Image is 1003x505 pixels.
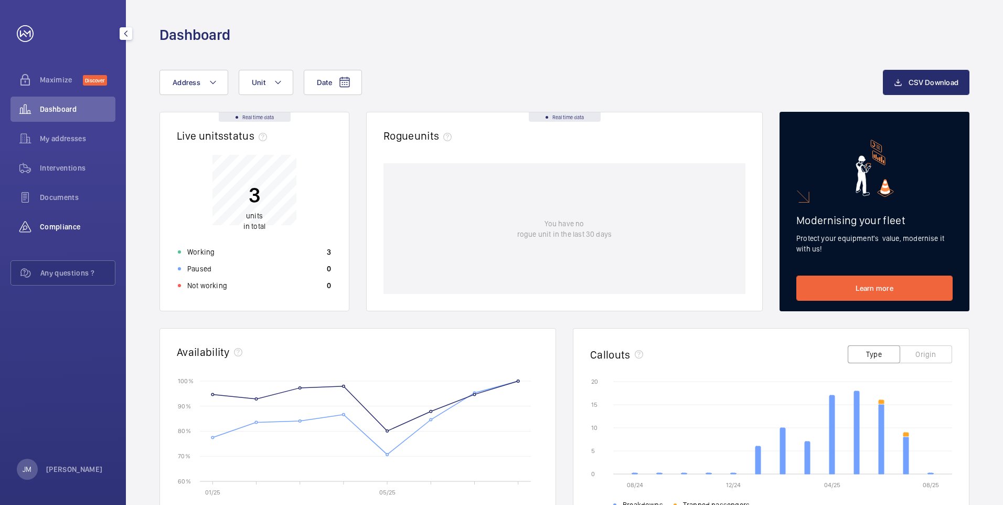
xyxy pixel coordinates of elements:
[327,247,331,257] p: 3
[796,233,953,254] p: Protect your equipment's value, modernise it with us!
[40,192,115,203] span: Documents
[178,377,194,384] text: 100 %
[178,427,191,435] text: 80 %
[178,477,191,485] text: 60 %
[40,133,115,144] span: My addresses
[243,211,265,232] p: in total
[159,25,230,45] h1: Dashboard
[529,112,601,122] div: Real time data
[40,268,115,278] span: Any questions ?
[205,489,220,496] text: 01/25
[173,78,200,87] span: Address
[178,453,190,460] text: 70 %
[923,481,939,489] text: 08/25
[517,218,612,239] p: You have no rogue unit in the last 30 days
[591,424,597,432] text: 10
[177,345,230,359] h2: Availability
[40,75,83,85] span: Maximize
[591,378,598,385] text: 20
[414,129,456,142] span: units
[327,280,331,291] p: 0
[379,489,396,496] text: 05/25
[304,70,362,95] button: Date
[178,402,191,409] text: 90 %
[252,78,265,87] span: Unit
[246,212,263,220] span: units
[40,104,115,114] span: Dashboard
[900,345,952,363] button: Origin
[83,75,107,86] span: Discover
[40,222,115,232] span: Compliance
[219,112,291,122] div: Real time data
[40,163,115,173] span: Interventions
[824,481,840,489] text: 04/25
[23,464,31,475] p: JM
[856,140,894,197] img: marketing-card.svg
[187,264,211,274] p: Paused
[591,470,595,478] text: 0
[223,129,271,142] span: status
[327,264,331,274] p: 0
[46,464,103,475] p: [PERSON_NAME]
[883,70,969,95] button: CSV Download
[796,214,953,227] h2: Modernising your fleet
[177,129,271,142] h2: Live units
[848,345,900,363] button: Type
[590,348,631,361] h2: Callouts
[239,70,293,95] button: Unit
[187,247,215,257] p: Working
[187,280,227,291] p: Not working
[159,70,228,95] button: Address
[591,401,597,408] text: 15
[383,129,456,142] h2: Rogue
[627,481,643,489] text: 08/24
[726,481,741,489] text: 12/24
[909,78,958,87] span: CSV Download
[317,78,332,87] span: Date
[591,447,595,455] text: 5
[796,276,953,301] a: Learn more
[243,182,265,208] p: 3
